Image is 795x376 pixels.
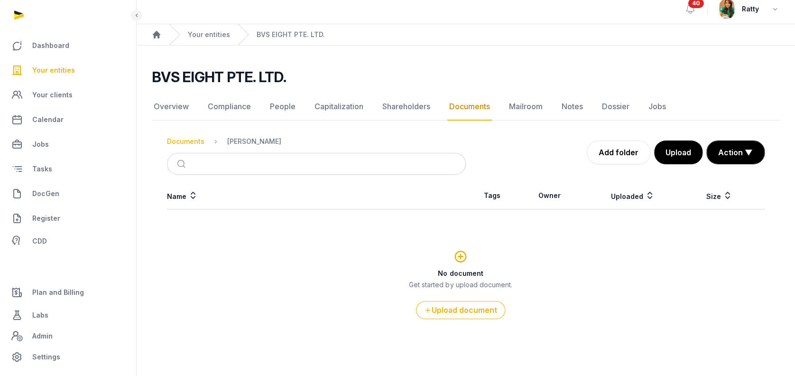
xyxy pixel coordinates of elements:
[32,114,64,125] span: Calendar
[416,301,505,319] button: Upload document
[8,346,129,368] a: Settings
[8,304,129,327] a: Labs
[560,93,585,121] a: Notes
[167,130,466,153] nav: Breadcrumb
[581,182,684,209] th: Uploaded
[206,93,253,121] a: Compliance
[600,93,631,121] a: Dossier
[742,3,759,15] span: Ratty
[268,93,297,121] a: People
[32,40,69,51] span: Dashboard
[447,93,492,121] a: Documents
[167,137,204,146] div: Documents
[380,93,432,121] a: Shareholders
[32,65,75,76] span: Your entities
[32,213,60,224] span: Register
[257,30,325,39] a: BVS EIGHT PTE. LTD.
[32,351,60,363] span: Settings
[171,153,194,174] button: Submit
[8,84,129,106] a: Your clients
[8,34,129,57] a: Dashboard
[518,182,581,209] th: Owner
[8,327,129,346] a: Admin
[32,89,73,101] span: Your clients
[313,93,365,121] a: Capitalization
[152,68,286,85] h2: BVS EIGHT PTE. LTD.
[32,188,59,199] span: DocGen
[8,182,129,205] a: DocGen
[8,207,129,230] a: Register
[654,141,703,164] button: Upload
[137,24,795,46] nav: Breadcrumb
[32,163,52,175] span: Tasks
[167,269,754,278] h3: No document
[707,141,764,164] button: Action ▼
[8,108,129,131] a: Calendar
[167,280,754,290] p: Get started by upload document.
[507,93,545,121] a: Mailroom
[8,59,129,82] a: Your entities
[8,281,129,304] a: Plan and Billing
[684,182,754,209] th: Size
[8,232,129,251] a: CDD
[8,158,129,180] a: Tasks
[8,133,129,156] a: Jobs
[32,310,48,321] span: Labs
[188,30,230,39] a: Your entities
[32,287,84,298] span: Plan and Billing
[587,141,650,164] a: Add folder
[32,139,49,150] span: Jobs
[152,93,191,121] a: Overview
[152,93,780,121] nav: Tabs
[227,137,281,146] div: [PERSON_NAME]
[32,235,47,247] span: CDD
[647,93,668,121] a: Jobs
[32,330,53,342] span: Admin
[466,182,518,209] th: Tags
[167,182,466,209] th: Name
